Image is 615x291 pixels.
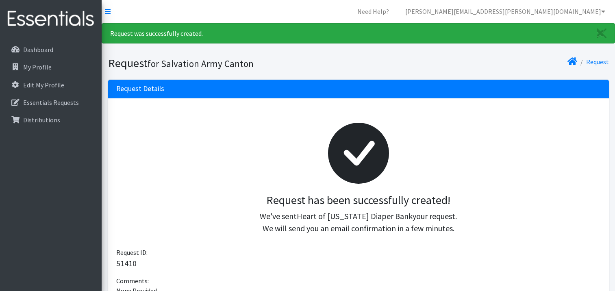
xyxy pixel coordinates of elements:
a: Need Help? [351,3,396,20]
a: Essentials Requests [3,94,98,111]
a: Distributions [3,112,98,128]
span: Request ID: [116,248,148,256]
p: Dashboard [23,46,53,54]
a: Request [586,58,609,66]
a: Dashboard [3,41,98,58]
img: HumanEssentials [3,5,98,33]
a: Close [589,24,615,43]
p: Edit My Profile [23,81,64,89]
div: Request was successfully created. [102,23,615,43]
p: We've sent your request. We will send you an email confirmation in a few minutes. [123,210,594,235]
p: Distributions [23,116,60,124]
small: for Salvation Army Canton [148,58,254,69]
a: [PERSON_NAME][EMAIL_ADDRESS][PERSON_NAME][DOMAIN_NAME] [399,3,612,20]
span: Heart of [US_STATE] Diaper Bank [297,211,413,221]
p: 51410 [116,257,601,269]
p: Essentials Requests [23,98,79,106]
h1: Request [108,56,356,70]
a: Edit My Profile [3,77,98,93]
h3: Request has been successfully created! [123,193,594,207]
p: My Profile [23,63,52,71]
span: Comments: [116,277,149,285]
a: My Profile [3,59,98,75]
h3: Request Details [116,85,164,93]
